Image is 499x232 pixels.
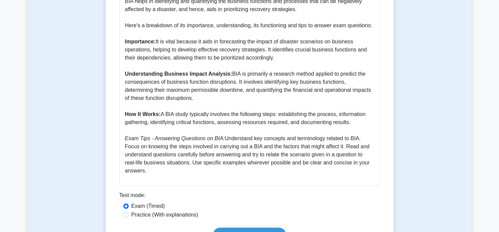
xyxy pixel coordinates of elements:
[125,111,161,117] b: How It Works:
[131,211,198,219] label: Practice (With explanations)
[119,191,380,202] div: Test mode:
[131,202,165,210] label: Exam (Timed)
[125,136,225,141] i: Exam Tips - Answering Questions on BIA:
[125,39,156,44] b: Importance:
[125,71,232,77] b: Understanding Business Impact Analysis:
